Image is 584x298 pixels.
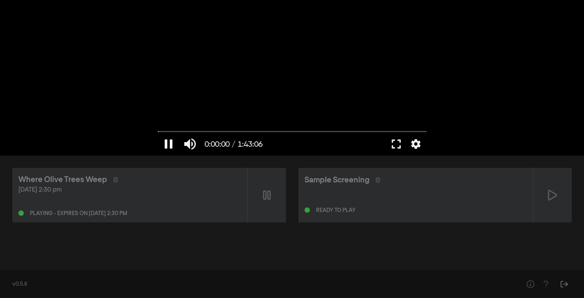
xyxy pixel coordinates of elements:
[556,276,572,292] button: Sign Out
[385,132,407,156] button: Full screen
[304,174,369,186] div: Sample Screening
[12,280,507,288] div: v0.5.8
[538,276,553,292] button: Help
[523,276,538,292] button: Help
[179,132,201,156] button: Mute
[18,174,107,185] div: Where Olive Trees Weep
[158,132,179,156] button: Pause
[18,185,241,195] div: [DATE] 2:30 pm
[407,132,425,156] button: More settings
[30,211,127,216] div: Playing - expires on [DATE] 2:30 pm
[316,208,356,213] div: Ready to play
[201,132,266,156] button: 0:00:00 / 1:43:06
